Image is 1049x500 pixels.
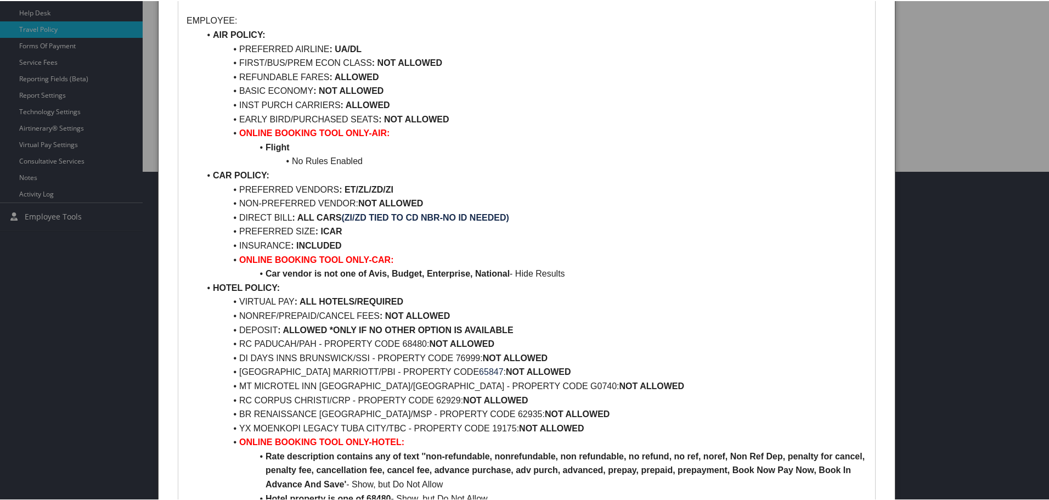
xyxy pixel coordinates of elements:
[291,240,294,249] strong: :
[200,392,867,407] li: RC CORPUS CHRISTI/CRP - PROPERTY CODE 62929:
[377,57,443,66] strong: NOT ALLOWED
[296,240,342,249] strong: INCLUDED
[200,69,867,83] li: REFUNDABLE FARES
[200,308,867,322] li: NONREF/PREPAID/CANCEL FEES
[239,436,404,446] strong: ONLINE BOOKING TOOL ONLY-HOTEL:
[266,142,290,151] strong: Flight
[266,268,510,277] strong: Car vendor is not one of Avis, Budget, Enterprise, National
[200,294,867,308] li: VIRTUAL PAY
[266,451,867,488] strong: Rate description contains any of text ''non-refundable, nonrefundable, non refundable, no refund,...
[341,99,390,109] strong: : ALLOWED
[329,71,379,81] strong: : ALLOWED
[200,350,867,364] li: DI DAYS INNS BRUNSWICK/SSI - PROPERTY CODE 76999:
[200,97,867,111] li: INST PURCH CARRIERS
[315,226,342,235] strong: : ICAR
[239,127,390,137] strong: ONLINE BOOKING TOOL ONLY-AIR:
[379,114,449,123] strong: : NOT ALLOWED
[479,366,504,375] span: 65847
[200,406,867,420] li: BR RENAISSANCE [GEOGRAPHIC_DATA]/MSP - PROPERTY CODE 62935:
[200,448,867,491] li: - Show, but Do Not Allow
[341,212,509,221] strong: (ZI/ZD TIED TO CD NBR-NO ID NEEDED)
[339,184,342,193] strong: :
[506,366,571,375] strong: NOT ALLOWED
[200,111,867,126] li: EARLY BIRD/PURCHASED SEATS
[200,223,867,238] li: PREFERRED SIZE
[200,83,867,97] li: BASIC ECONOMY
[200,238,867,252] li: INSURANCE
[200,378,867,392] li: MT MICROTEL INN [GEOGRAPHIC_DATA]/[GEOGRAPHIC_DATA] - PROPERTY CODE G0740:
[200,55,867,69] li: FIRST/BUS/PREM ECON CLASS
[200,420,867,435] li: YX MOENKOPI LEGACY TUBA CITY/TBC - PROPERTY CODE 19175:
[200,364,867,378] li: [GEOGRAPHIC_DATA] MARRIOTT/PBI - PROPERTY CODE :
[380,310,450,319] strong: : NOT ALLOWED
[463,395,528,404] strong: NOT ALLOWED
[200,182,867,196] li: PREFERRED VENDORS
[619,380,685,390] strong: NOT ALLOWED
[213,29,266,38] strong: AIR POLICY:
[200,153,867,167] li: No Rules Enabled
[292,212,342,221] strong: : ALL CARS
[200,195,867,210] li: NON-PREFERRED VENDOR:
[187,13,867,27] p: EMPLOYEE:
[329,43,362,53] strong: : UA/DL
[200,41,867,55] li: PREFERRED AIRLINE
[200,336,867,350] li: RC PADUCAH/PAH - PROPERTY CODE 68480:
[519,423,584,432] strong: NOT ALLOWED
[345,184,393,193] strong: ET/ZL/ZD/ZI
[295,296,403,305] strong: : ALL HOTELS/REQUIRED
[213,170,269,179] strong: CAR POLICY:
[239,254,394,263] strong: ONLINE BOOKING TOOL ONLY-CAR:
[313,85,383,94] strong: : NOT ALLOWED
[200,266,867,280] li: - Hide Results
[278,324,513,334] strong: : ALLOWED *ONLY IF NO OTHER OPTION IS AVAILABLE
[358,198,424,207] strong: NOT ALLOWED
[372,57,375,66] strong: :
[200,210,867,224] li: DIRECT BILL
[213,282,280,291] strong: HOTEL POLICY:
[429,338,494,347] strong: NOT ALLOWED
[200,322,867,336] li: DEPOSIT
[483,352,548,362] strong: NOT ALLOWED
[545,408,610,418] strong: NOT ALLOWED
